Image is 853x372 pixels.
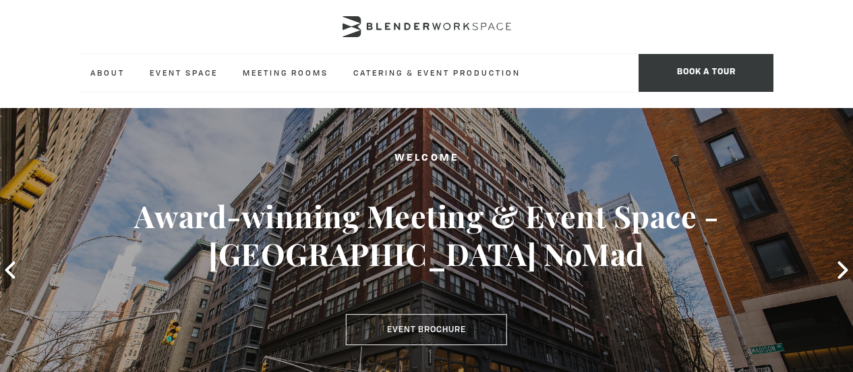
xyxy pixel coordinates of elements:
[232,54,339,91] a: Meeting Rooms
[42,197,811,273] h3: Award-winning Meeting & Event Space - [GEOGRAPHIC_DATA] NoMad
[639,54,773,92] span: Book a tour
[139,54,229,91] a: Event Space
[346,314,507,345] a: Event Brochure
[80,54,136,91] a: About
[343,54,531,91] a: Catering & Event Production
[42,150,811,167] h2: Welcome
